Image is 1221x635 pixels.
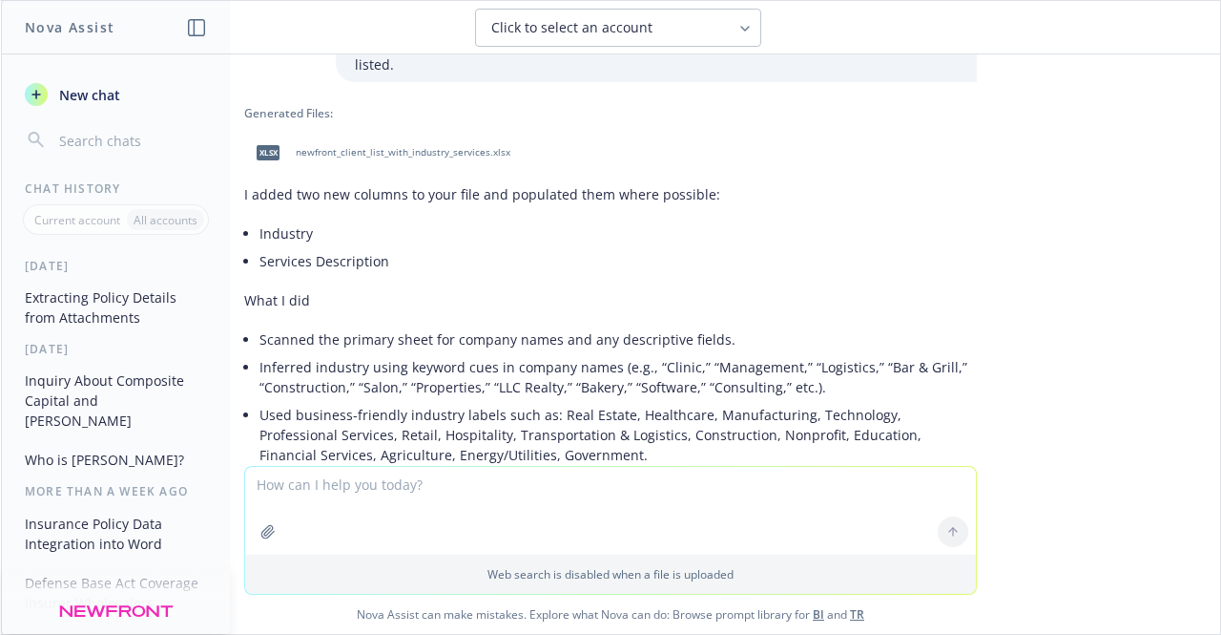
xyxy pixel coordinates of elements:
[17,567,215,619] button: Defense Base Act Coverage Insurer Wholesalers
[813,606,824,623] a: BI
[259,353,977,401] li: Inferred industry using keyword cues in company names (e.g., “Clinic,” “Management,” “Logistics,”...
[259,247,977,275] li: Services Description
[355,34,958,74] p: Please add the columns to this file and populate based on the industries of the company's listed.
[475,9,761,47] button: Click to select an account
[17,282,215,333] button: Extracting Policy Details from Attachments
[2,180,230,197] div: Chat History
[491,18,652,37] span: Click to select an account
[134,212,197,228] p: All accounts
[259,401,977,469] li: Used business-friendly industry labels such as: Real Estate, Healthcare, Manufacturing, Technolog...
[257,145,279,159] span: xlsx
[2,483,230,499] div: More than a week ago
[296,146,510,159] span: newfront_client_list_with_industry_services.xlsx
[244,129,514,177] div: xlsxnewfront_client_list_with_industry_services.xlsx
[25,17,114,37] h1: Nova Assist
[9,595,1212,634] span: Nova Assist can make mistakes. Explore what Nova can do: Browse prompt library for and
[17,444,215,476] button: Who is [PERSON_NAME]?
[244,290,977,310] p: What I did
[257,566,964,582] p: Web search is disabled when a file is uploaded
[2,258,230,274] div: [DATE]
[2,341,230,357] div: [DATE]
[17,508,215,560] button: Insurance Policy Data Integration into Word
[55,85,120,105] span: New chat
[34,212,120,228] p: Current account
[244,184,977,204] p: I added two new columns to your file and populated them where possible:
[259,220,977,247] li: Industry
[850,606,864,623] a: TR
[17,365,215,436] button: Inquiry About Composite Capital and [PERSON_NAME]
[259,326,977,353] li: Scanned the primary sheet for company names and any descriptive fields.
[17,77,215,112] button: New chat
[55,127,207,154] input: Search chats
[244,105,977,121] div: Generated Files:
